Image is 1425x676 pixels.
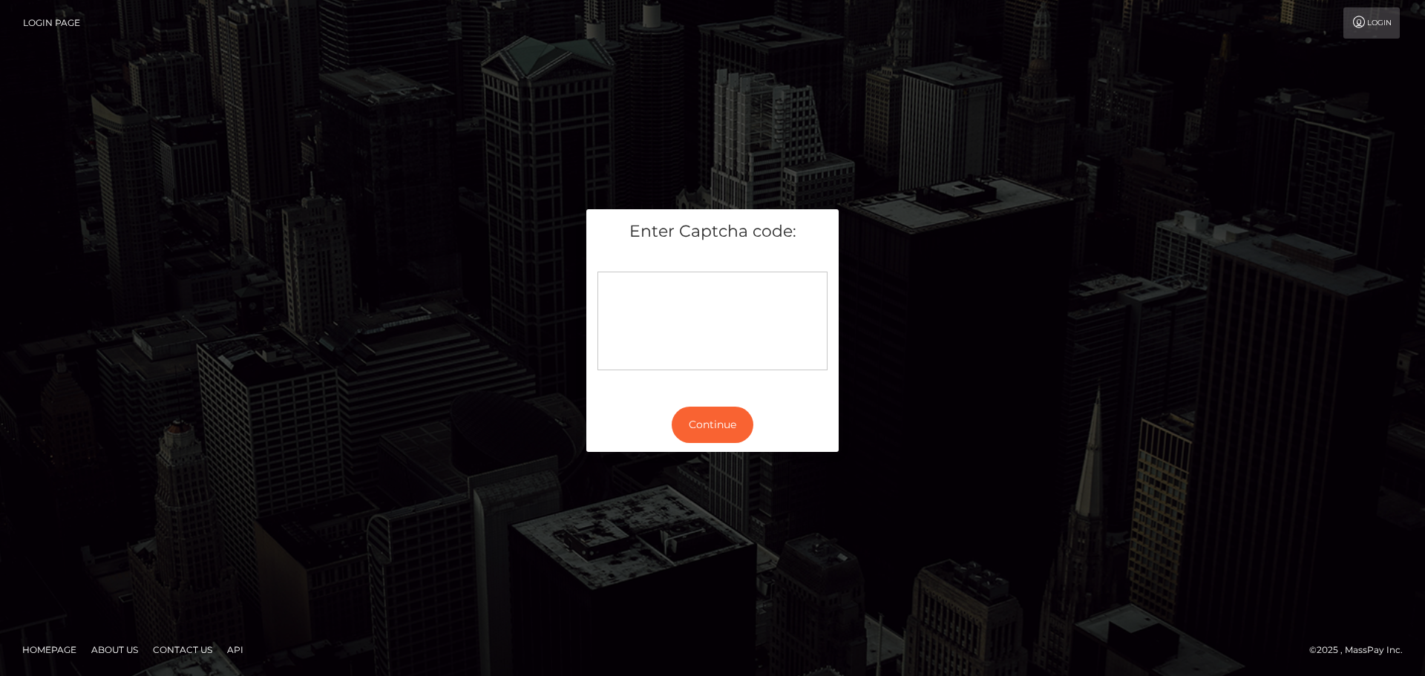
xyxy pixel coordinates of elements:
a: Login [1343,7,1400,39]
h5: Enter Captcha code: [597,220,828,243]
a: API [221,638,249,661]
div: © 2025 , MassPay Inc. [1309,642,1414,658]
div: Captcha widget loading... [597,272,828,370]
a: Login Page [23,7,80,39]
button: Continue [672,407,753,443]
a: Homepage [16,638,82,661]
a: About Us [85,638,144,661]
a: Contact Us [147,638,218,661]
